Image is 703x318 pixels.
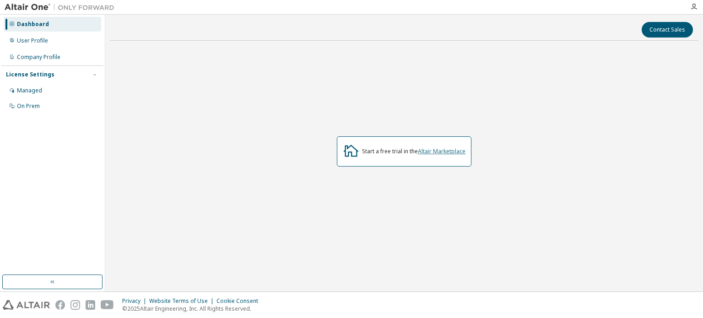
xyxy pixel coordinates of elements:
[55,300,65,310] img: facebook.svg
[86,300,95,310] img: linkedin.svg
[5,3,119,12] img: Altair One
[122,297,149,305] div: Privacy
[216,297,264,305] div: Cookie Consent
[70,300,80,310] img: instagram.svg
[17,87,42,94] div: Managed
[17,37,48,44] div: User Profile
[122,305,264,313] p: © 2025 Altair Engineering, Inc. All Rights Reserved.
[418,147,465,155] a: Altair Marketplace
[642,22,693,38] button: Contact Sales
[17,54,60,61] div: Company Profile
[17,21,49,28] div: Dashboard
[149,297,216,305] div: Website Terms of Use
[362,148,465,155] div: Start a free trial in the
[6,71,54,78] div: License Settings
[17,102,40,110] div: On Prem
[3,300,50,310] img: altair_logo.svg
[101,300,114,310] img: youtube.svg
